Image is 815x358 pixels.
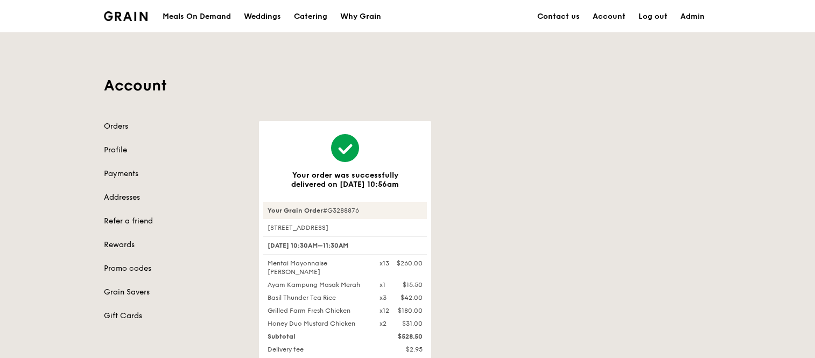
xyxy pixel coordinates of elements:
[380,306,389,315] div: x12
[261,332,373,341] div: Subtotal
[268,207,323,214] strong: Your Grain Order
[104,169,246,179] a: Payments
[397,259,423,268] div: $260.00
[276,171,414,189] h3: Your order was successfully delivered on [DATE] 10:56am
[373,345,429,354] div: $2.95
[263,236,427,255] div: [DATE] 10:30AM–11:30AM
[104,287,246,298] a: Grain Savers
[261,345,373,354] div: Delivery fee
[334,1,388,33] a: Why Grain
[104,263,246,274] a: Promo codes
[294,1,327,33] div: Catering
[263,223,427,232] div: [STREET_ADDRESS]
[287,1,334,33] a: Catering
[237,1,287,33] a: Weddings
[104,121,246,132] a: Orders
[104,216,246,227] a: Refer a friend
[380,280,385,289] div: x1
[263,202,427,219] div: #G3288876
[104,192,246,203] a: Addresses
[380,319,387,328] div: x2
[340,1,381,33] div: Why Grain
[331,134,359,162] img: icon-bigtick-success.32661cc0.svg
[261,259,373,276] div: Mentai Mayonnaise [PERSON_NAME]
[261,319,373,328] div: Honey Duo Mustard Chicken
[401,293,423,302] div: $42.00
[244,1,281,33] div: Weddings
[261,280,373,289] div: Ayam Kampung Masak Merah
[586,1,632,33] a: Account
[380,293,387,302] div: x3
[163,1,231,33] div: Meals On Demand
[104,145,246,156] a: Profile
[402,319,423,328] div: $31.00
[674,1,711,33] a: Admin
[104,240,246,250] a: Rewards
[104,311,246,321] a: Gift Cards
[380,259,389,268] div: x13
[403,280,423,289] div: $15.50
[373,332,429,341] div: $528.50
[398,306,423,315] div: $180.00
[632,1,674,33] a: Log out
[531,1,586,33] a: Contact us
[104,76,711,95] h1: Account
[261,293,373,302] div: Basil Thunder Tea Rice
[261,306,373,315] div: Grilled Farm Fresh Chicken
[104,11,147,21] img: Grain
